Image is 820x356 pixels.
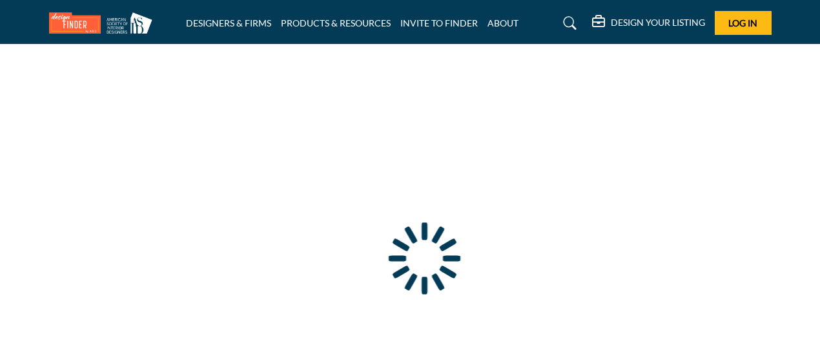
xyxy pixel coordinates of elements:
button: Log In [715,11,772,35]
h5: DESIGN YOUR LISTING [611,17,705,28]
a: Search [551,13,585,34]
a: INVITE TO FINDER [400,17,478,28]
a: ABOUT [487,17,518,28]
span: Log In [728,17,757,28]
div: DESIGN YOUR LISTING [592,16,705,31]
img: Site Logo [49,12,159,34]
a: DESIGNERS & FIRMS [186,17,271,28]
a: PRODUCTS & RESOURCES [281,17,391,28]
